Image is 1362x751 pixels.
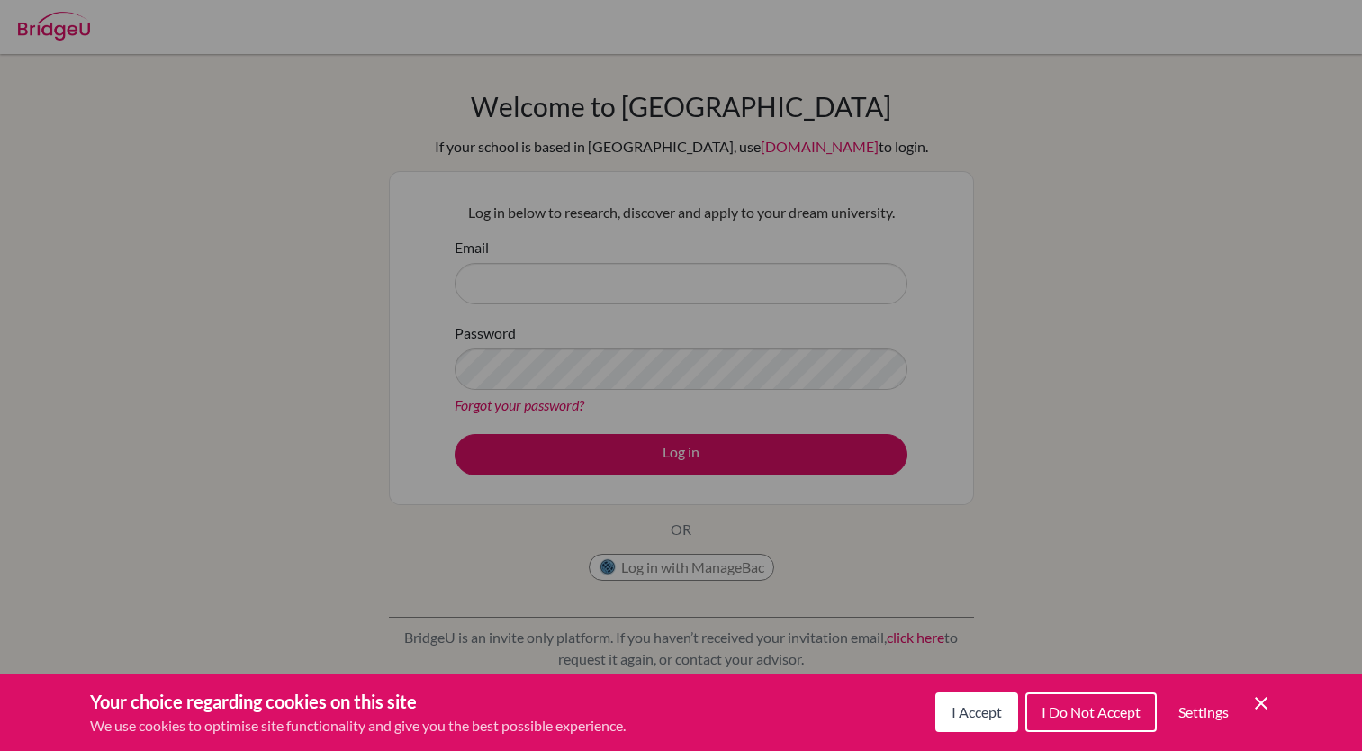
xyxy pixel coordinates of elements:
[1178,703,1229,720] span: Settings
[1042,703,1141,720] span: I Do Not Accept
[952,703,1002,720] span: I Accept
[90,688,626,715] h3: Your choice regarding cookies on this site
[1025,692,1157,732] button: I Do Not Accept
[90,715,626,737] p: We use cookies to optimise site functionality and give you the best possible experience.
[1250,692,1272,714] button: Save and close
[935,692,1018,732] button: I Accept
[1164,694,1243,730] button: Settings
